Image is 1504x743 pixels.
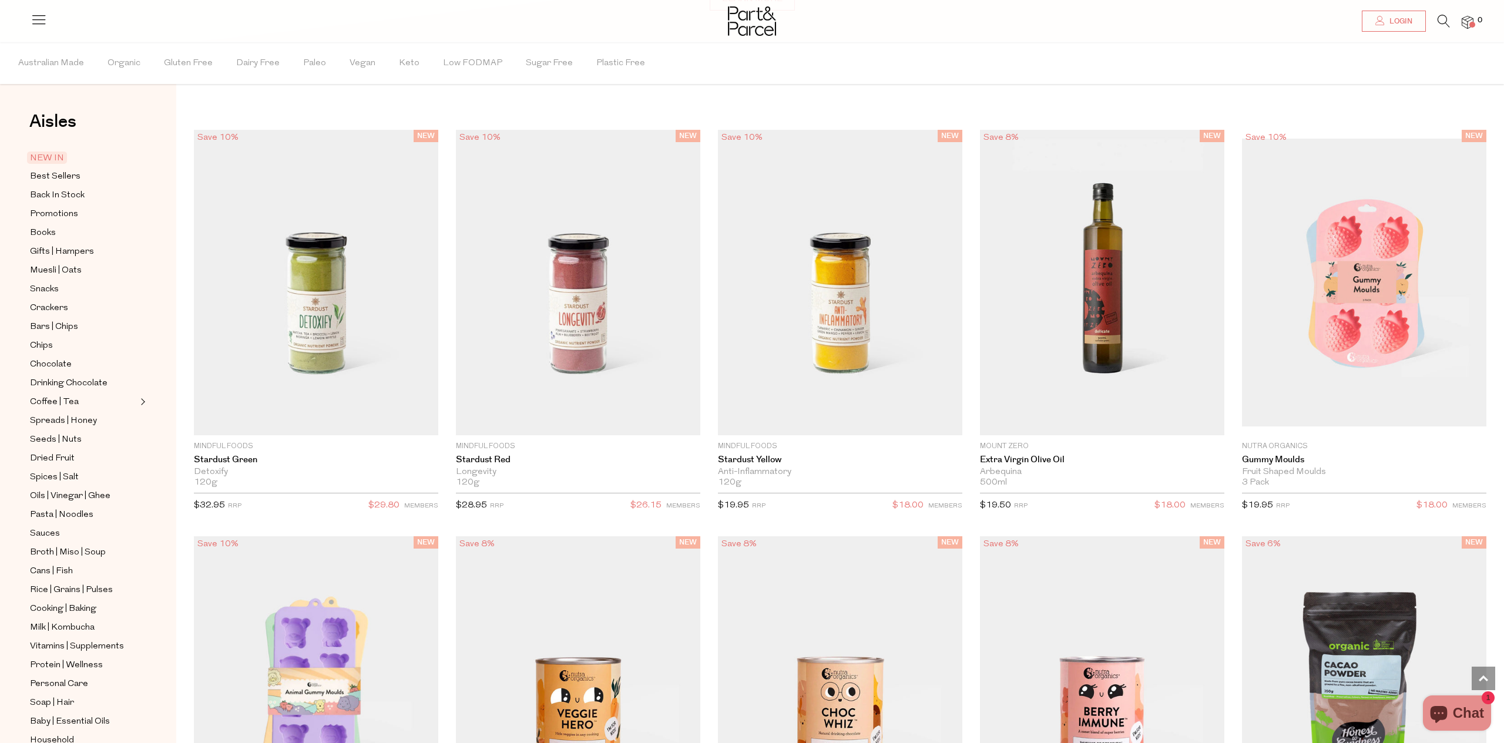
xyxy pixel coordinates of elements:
[1419,695,1495,734] inbox-online-store-chat: Shopify online store chat
[718,455,962,465] a: Stardust Yellow
[30,169,137,184] a: Best Sellers
[30,264,82,278] span: Muesli | Oats
[30,658,137,673] a: Protein | Wellness
[414,536,438,549] span: NEW
[30,189,85,203] span: Back In Stock
[30,489,110,503] span: Oils | Vinegar | Ghee
[718,536,760,552] div: Save 8%
[30,320,78,334] span: Bars | Chips
[30,433,82,447] span: Seeds | Nuts
[980,467,1224,478] div: Arbequina
[980,501,1011,510] span: $19.50
[228,503,241,509] small: RRP
[30,357,137,372] a: Chocolate
[30,282,137,297] a: Snacks
[303,43,326,84] span: Paleo
[30,695,137,710] a: Soap | Hair
[1475,15,1485,26] span: 0
[980,441,1224,452] p: Mount Zero
[30,677,88,691] span: Personal Care
[980,536,1022,552] div: Save 8%
[30,715,110,729] span: Baby | Essential Oils
[399,43,419,84] span: Keto
[1242,139,1486,427] img: Gummy Moulds
[1462,130,1486,142] span: NEW
[456,501,487,510] span: $28.95
[194,536,242,552] div: Save 10%
[1416,498,1448,513] span: $18.00
[30,244,137,259] a: Gifts | Hampers
[368,498,399,513] span: $29.80
[980,130,1022,146] div: Save 8%
[456,536,498,552] div: Save 8%
[30,564,137,579] a: Cans | Fish
[30,640,124,654] span: Vitamins | Supplements
[30,376,137,391] a: Drinking Chocolate
[350,43,375,84] span: Vegan
[30,432,137,447] a: Seeds | Nuts
[30,170,80,184] span: Best Sellers
[456,478,479,488] span: 120g
[666,503,700,509] small: MEMBERS
[1242,441,1486,452] p: Nutra Organics
[718,478,741,488] span: 120g
[526,43,573,84] span: Sugar Free
[1362,11,1426,32] a: Login
[30,545,137,560] a: Broth | Miso | Soup
[29,113,76,142] a: Aisles
[1242,501,1273,510] span: $19.95
[194,130,242,146] div: Save 10%
[1242,455,1486,465] a: Gummy Moulds
[443,43,502,84] span: Low FODMAP
[137,395,146,409] button: Expand/Collapse Coffee | Tea
[30,263,137,278] a: Muesli | Oats
[30,376,108,391] span: Drinking Chocolate
[108,43,140,84] span: Organic
[30,395,137,409] a: Coffee | Tea
[30,583,137,597] a: Rice | Grains | Pulses
[194,455,438,465] a: Stardust Green
[1276,503,1290,509] small: RRP
[30,413,137,428] a: Spreads | Honey
[1154,498,1186,513] span: $18.00
[456,455,700,465] a: Stardust Red
[718,467,962,478] div: Anti-Inflammatory
[30,621,95,635] span: Milk | Kombucha
[30,620,137,635] a: Milk | Kombucha
[30,358,72,372] span: Chocolate
[676,536,700,549] span: NEW
[30,546,106,560] span: Broth | Miso | Soup
[30,508,93,522] span: Pasta | Noodles
[30,696,74,710] span: Soap | Hair
[980,455,1224,465] a: Extra Virgin Olive Oil
[1200,130,1224,142] span: NEW
[30,301,68,315] span: Crackers
[456,467,700,478] div: Longevity
[630,498,662,513] span: $26.15
[236,43,280,84] span: Dairy Free
[30,677,137,691] a: Personal Care
[676,130,700,142] span: NEW
[1200,536,1224,549] span: NEW
[30,583,113,597] span: Rice | Grains | Pulses
[30,226,56,240] span: Books
[30,470,79,485] span: Spices | Salt
[27,152,67,164] span: NEW IN
[194,501,225,510] span: $32.95
[194,441,438,452] p: Mindful Foods
[30,338,137,353] a: Chips
[938,536,962,549] span: NEW
[718,441,962,452] p: Mindful Foods
[1190,503,1224,509] small: MEMBERS
[30,602,96,616] span: Cooking | Baking
[892,498,924,513] span: $18.00
[1242,536,1284,552] div: Save 6%
[30,527,60,541] span: Sauces
[30,320,137,334] a: Bars | Chips
[1386,16,1412,26] span: Login
[980,130,1224,435] img: Extra Virgin Olive Oil
[194,130,438,435] img: Stardust Green
[30,188,137,203] a: Back In Stock
[30,207,137,221] a: Promotions
[404,503,438,509] small: MEMBERS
